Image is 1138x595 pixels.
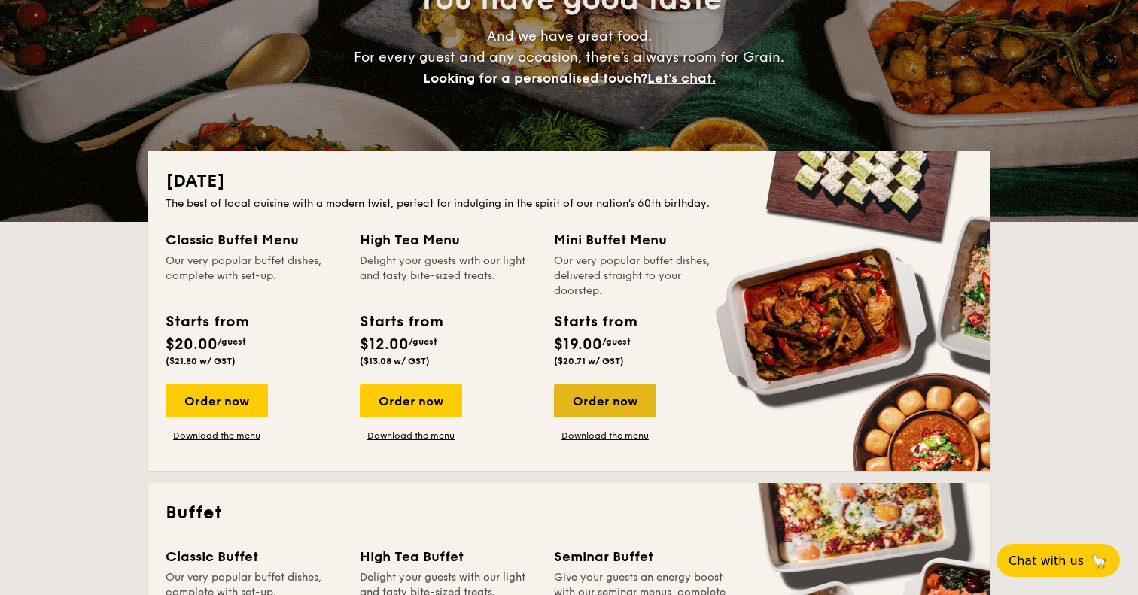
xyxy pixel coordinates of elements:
[997,544,1120,577] button: Chat with us🦙
[360,335,409,354] span: $12.00
[554,229,730,250] div: Mini Buffet Menu
[354,28,784,87] span: And we have great food. For every guest and any occasion, there’s always room for Grain.
[166,229,342,250] div: Classic Buffet Menu
[360,356,430,366] span: ($13.08 w/ GST)
[554,384,656,417] div: Order now
[166,546,342,567] div: Classic Buffet
[602,336,631,347] span: /guest
[360,546,536,567] div: High Tea Buffet
[1009,554,1084,568] span: Chat with us
[166,501,972,525] h2: Buffet
[554,430,656,442] a: Download the menu
[360,384,462,417] div: Order now
[166,253,342,299] div: Our very popular buffet dishes, complete with set-up.
[166,311,248,333] div: Starts from
[166,356,236,366] span: ($21.80 w/ GST)
[360,430,462,442] a: Download the menu
[554,335,602,354] span: $19.00
[166,430,268,442] a: Download the menu
[554,311,636,333] div: Starts from
[218,336,246,347] span: /guest
[166,169,972,193] h2: [DATE]
[166,384,268,417] div: Order now
[554,546,730,567] div: Seminar Buffet
[360,229,536,250] div: High Tea Menu
[409,336,437,347] span: /guest
[554,253,730,299] div: Our very popular buffet dishes, delivered straight to your doorstep.
[360,253,536,299] div: Delight your guests with our light and tasty bite-sized treats.
[360,311,442,333] div: Starts from
[554,356,624,366] span: ($20.71 w/ GST)
[423,70,647,87] span: Looking for a personalised touch?
[647,70,716,87] span: Let's chat.
[166,196,972,211] div: The best of local cuisine with a modern twist, perfect for indulging in the spirit of our nation’...
[1090,552,1108,569] span: 🦙
[166,335,218,354] span: $20.00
